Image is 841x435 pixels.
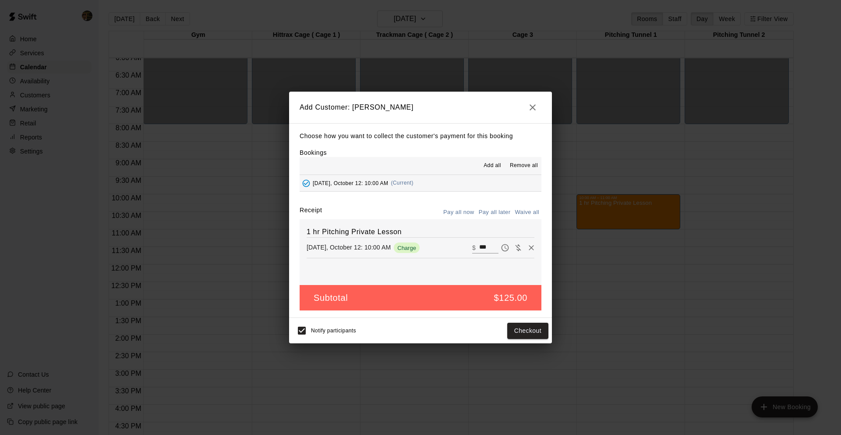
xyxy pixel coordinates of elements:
h6: 1 hr Pitching Private Lesson [307,226,534,238]
p: $ [472,243,476,252]
h5: Subtotal [314,292,348,304]
label: Bookings [300,149,327,156]
span: (Current) [391,180,413,186]
h5: $125.00 [494,292,528,304]
button: Added - Collect Payment [300,177,313,190]
label: Receipt [300,206,322,219]
button: Add all [478,159,506,173]
button: Added - Collect Payment[DATE], October 12: 10:00 AM(Current) [300,175,541,191]
span: Charge [394,245,420,251]
span: Pay later [498,243,512,251]
p: Choose how you want to collect the customer's payment for this booking [300,131,541,142]
button: Remove all [506,159,541,173]
span: Remove all [510,161,538,170]
p: [DATE], October 12: 10:00 AM [307,243,391,252]
button: Pay all later [477,206,513,219]
span: Waive payment [512,243,525,251]
span: Add all [484,161,501,170]
button: Remove [525,241,538,254]
button: Waive all [512,206,541,219]
span: Notify participants [311,328,356,334]
h2: Add Customer: [PERSON_NAME] [289,92,552,123]
button: Checkout [507,323,548,339]
button: Pay all now [441,206,477,219]
span: [DATE], October 12: 10:00 AM [313,180,388,186]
